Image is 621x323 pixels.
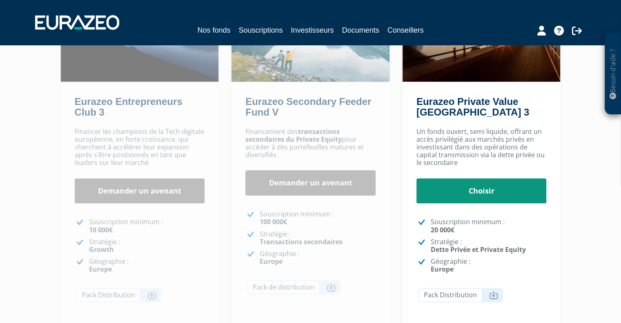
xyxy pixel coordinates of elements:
[260,210,376,226] p: Souscription minimum :
[418,288,503,302] a: Pack Distribution
[260,217,287,226] strong: 100 000€
[35,15,119,30] img: 1732889491-logotype_eurazeo_blanc_rvb.png
[260,230,376,246] p: Stratégie :
[245,127,342,144] strong: transactions secondaires du Private Equity
[76,288,161,302] a: Pack Distribution
[75,96,183,118] a: Eurazeo Entrepreneurs Club 3
[431,265,454,274] strong: Europe
[431,258,547,273] p: Géographie :
[416,96,529,118] a: Eurazeo Private Value [GEOGRAPHIC_DATA] 3
[431,225,454,234] strong: 20 000€
[89,265,112,274] strong: Europe
[245,128,376,159] p: Financement des pour accéder à des portefeuilles matures et diversifiés.
[75,128,205,167] p: Financer les champions de la Tech digitale européenne, en forte croissance, qui cherchent à accél...
[238,25,283,36] a: Souscriptions
[260,237,343,246] strong: Transactions secondaires
[89,258,205,273] p: Géographie :
[416,178,547,204] a: Choisir
[431,245,526,254] strong: Dette Privée et Private Equity
[89,218,205,234] p: Souscription minimum :
[89,245,114,254] strong: Growth
[608,37,618,111] p: Besoin d'aide ?
[245,170,376,196] a: Demander un avenant
[416,128,547,167] p: Un fonds ouvert, semi liquide, offrant un accès privilégié aux marchés privés en investissant dan...
[342,25,379,36] a: Documents
[245,96,371,118] a: Eurazeo Secondary Feeder Fund V
[75,178,205,204] a: Demander un avenant
[260,250,376,265] p: Géographie :
[291,25,334,36] a: Investisseurs
[260,257,283,266] strong: Europe
[387,25,424,36] a: Conseillers
[431,218,547,234] p: Souscription minimum :
[431,238,547,254] p: Stratégie :
[89,225,113,234] strong: 10 000€
[247,280,341,294] a: Pack de distribution
[197,25,230,37] a: Nos fonds
[89,238,205,254] p: Stratégie :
